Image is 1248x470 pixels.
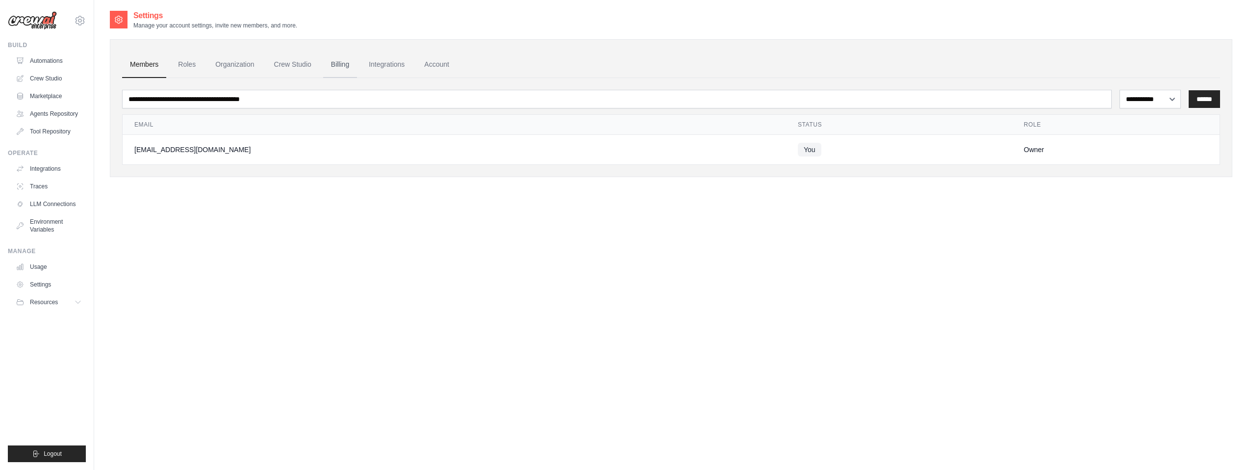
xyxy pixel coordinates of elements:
a: Organization [207,52,262,78]
div: Operate [8,149,86,157]
a: Settings [12,277,86,292]
h2: Settings [133,10,297,22]
a: Crew Studio [12,71,86,86]
a: Billing [323,52,357,78]
div: Manage [8,247,86,255]
a: Members [122,52,166,78]
a: Integrations [12,161,86,177]
a: Integrations [361,52,412,78]
button: Logout [8,445,86,462]
a: Automations [12,53,86,69]
div: Build [8,41,86,49]
a: Tool Repository [12,124,86,139]
span: You [798,143,821,157]
a: Marketplace [12,88,86,104]
a: Usage [12,259,86,275]
a: Roles [170,52,204,78]
p: Manage your account settings, invite new members, and more. [133,22,297,29]
a: Crew Studio [266,52,319,78]
th: Role [1012,115,1220,135]
a: LLM Connections [12,196,86,212]
a: Environment Variables [12,214,86,237]
a: Agents Repository [12,106,86,122]
span: Logout [44,450,62,458]
button: Resources [12,294,86,310]
span: Resources [30,298,58,306]
div: Owner [1024,145,1208,155]
a: Account [416,52,457,78]
th: Status [786,115,1012,135]
a: Traces [12,179,86,194]
img: Logo [8,11,57,30]
div: [EMAIL_ADDRESS][DOMAIN_NAME] [134,145,774,155]
th: Email [123,115,786,135]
